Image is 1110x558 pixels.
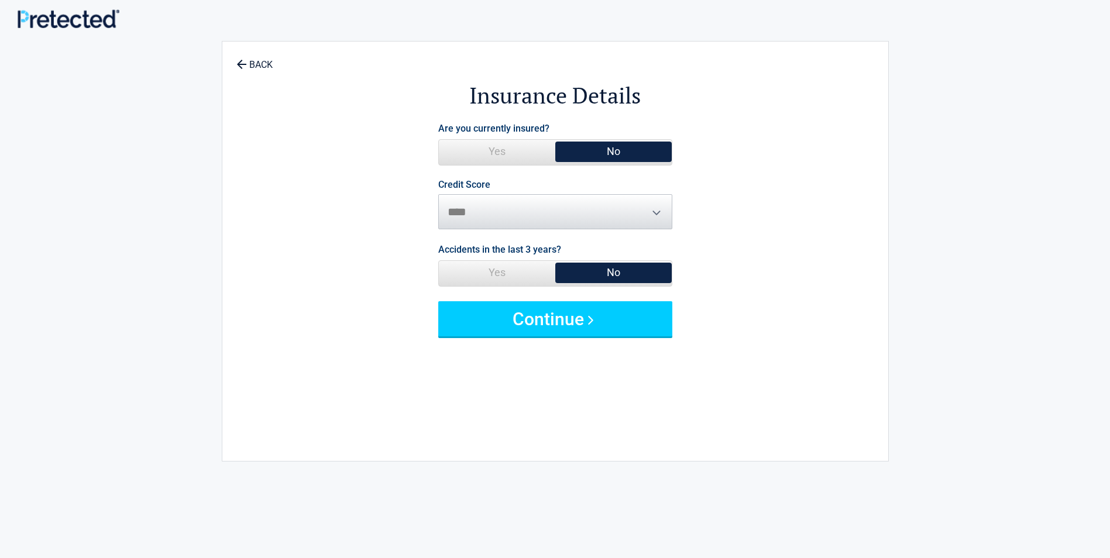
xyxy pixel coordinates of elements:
img: Main Logo [18,9,119,27]
label: Credit Score [438,180,490,190]
button: Continue [438,301,672,336]
span: Yes [439,140,555,163]
label: Are you currently insured? [438,120,549,136]
span: No [555,140,672,163]
span: Yes [439,261,555,284]
a: BACK [234,49,275,70]
label: Accidents in the last 3 years? [438,242,561,257]
h2: Insurance Details [287,81,824,111]
span: No [555,261,672,284]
